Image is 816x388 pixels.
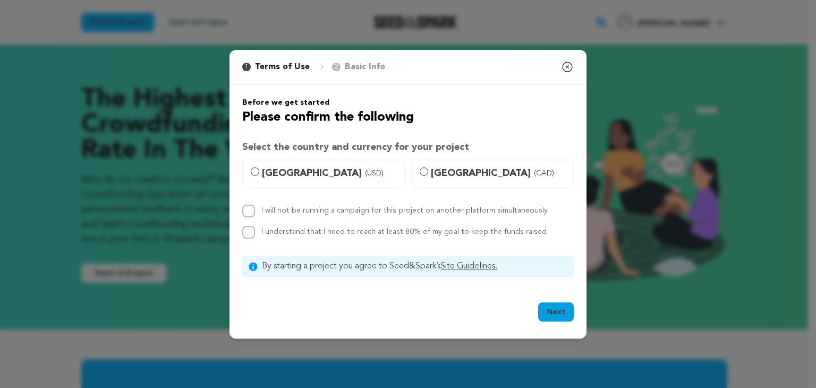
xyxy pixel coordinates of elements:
h2: Please confirm the following [242,108,574,127]
label: I will not be running a campaign for this project on another platform simultaneously [261,207,548,214]
label: I understand that I need to reach at least 80% of my goal to keep the funds raised [261,228,547,235]
span: [GEOGRAPHIC_DATA] [431,166,567,181]
span: 2 [332,63,341,71]
h3: Select the country and currency for your project [242,140,574,155]
span: (CAD) [534,168,554,179]
span: 1 [242,63,251,71]
h6: Before we get started [242,97,574,108]
p: Basic Info [345,61,385,73]
p: Terms of Use [255,61,310,73]
span: (USD) [365,168,384,179]
button: Next [538,302,574,322]
span: By starting a project you agree to Seed&Spark’s [262,260,567,273]
a: Site Guidelines. [440,262,497,271]
span: [GEOGRAPHIC_DATA] [262,166,398,181]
